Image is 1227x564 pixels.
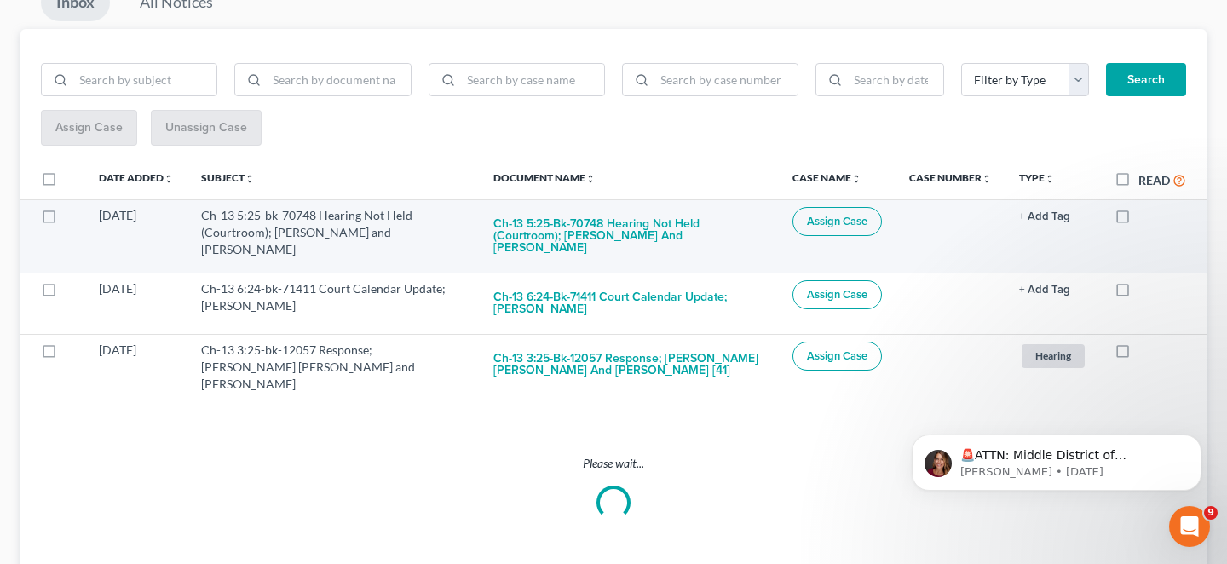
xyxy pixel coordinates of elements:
[1019,280,1087,297] a: + Add Tag
[85,273,187,334] td: [DATE]
[493,207,765,265] button: Ch-13 5:25-bk-70748 Hearing Not Held (Courtroom); [PERSON_NAME] and [PERSON_NAME]
[982,174,992,184] i: unfold_more
[187,199,480,273] td: Ch-13 5:25-bk-70748 Hearing Not Held (Courtroom); [PERSON_NAME] and [PERSON_NAME]
[1019,211,1070,222] button: + Add Tag
[886,399,1227,518] iframe: Intercom notifications message
[909,171,992,184] a: Case Numberunfold_more
[1169,506,1210,547] iframe: Intercom live chat
[792,207,882,236] button: Assign Case
[807,215,867,228] span: Assign Case
[585,174,596,184] i: unfold_more
[1022,344,1085,367] span: Hearing
[1019,207,1087,224] a: + Add Tag
[245,174,255,184] i: unfold_more
[792,171,861,184] a: Case Nameunfold_more
[99,171,174,184] a: Date Addedunfold_more
[85,334,187,400] td: [DATE]
[807,288,867,302] span: Assign Case
[41,455,1186,472] p: Please wait...
[1019,342,1087,370] a: Hearing
[1138,171,1170,189] label: Read
[164,174,174,184] i: unfold_more
[851,174,861,184] i: unfold_more
[1019,171,1055,184] a: Typeunfold_more
[187,273,480,334] td: Ch-13 6:24-bk-71411 Court Calendar Update; [PERSON_NAME]
[1045,174,1055,184] i: unfold_more
[1204,506,1218,520] span: 9
[1106,63,1186,97] button: Search
[792,342,882,371] button: Assign Case
[461,64,604,96] input: Search by case name
[267,64,410,96] input: Search by document name
[85,199,187,273] td: [DATE]
[493,171,596,184] a: Document Nameunfold_more
[493,342,765,388] button: Ch-13 3:25-bk-12057 Response; [PERSON_NAME] [PERSON_NAME] and [PERSON_NAME] [41]
[201,171,255,184] a: Subjectunfold_more
[73,64,216,96] input: Search by subject
[792,280,882,309] button: Assign Case
[493,280,765,326] button: Ch-13 6:24-bk-71411 Court Calendar Update; [PERSON_NAME]
[654,64,798,96] input: Search by case number
[807,349,867,363] span: Assign Case
[848,64,943,96] input: Search by date
[1019,285,1070,296] button: + Add Tag
[187,334,480,400] td: Ch-13 3:25-bk-12057 Response; [PERSON_NAME] [PERSON_NAME] and [PERSON_NAME]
